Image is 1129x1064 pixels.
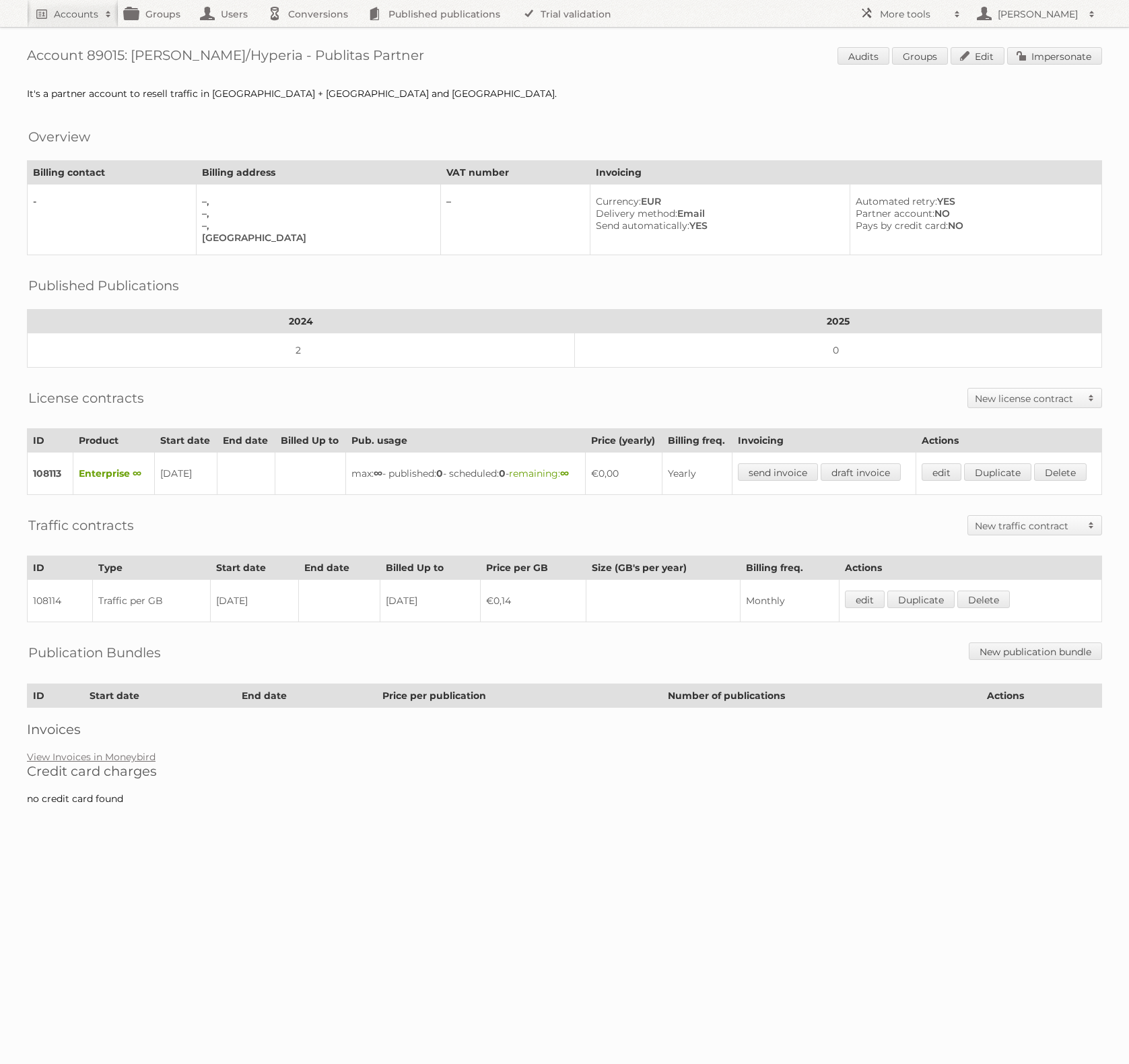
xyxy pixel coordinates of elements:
th: Number of publications [662,684,982,708]
th: End date [236,684,376,708]
div: NO [856,220,1091,232]
div: YES [856,195,1091,207]
td: 0 [575,333,1102,368]
th: Price per publication [376,684,662,708]
th: ID [28,556,93,580]
h2: Invoices [27,721,1102,737]
h2: Accounts [54,7,98,21]
th: Price per GB [481,556,586,580]
a: View Invoices in Moneybird [27,751,156,763]
th: Price (yearly) [585,429,662,453]
strong: ∞ [374,467,382,479]
span: Toggle [1081,516,1101,535]
a: send invoice [738,463,818,481]
span: Automated retry: [856,195,937,207]
th: Start date [155,429,217,453]
td: max: - published: - scheduled: - [346,453,586,495]
td: – [441,185,590,255]
th: End date [217,429,275,453]
a: New publication bundle [969,642,1102,660]
th: ID [28,429,73,453]
div: [GEOGRAPHIC_DATA] [202,232,430,244]
a: Impersonate [1007,47,1102,65]
th: Start date [84,684,236,708]
th: Size (GB's per year) [586,556,740,580]
a: Duplicate [964,463,1031,481]
strong: ∞ [560,467,569,479]
td: [DATE] [380,580,481,622]
span: Partner account: [856,207,934,220]
span: Send automatically: [596,220,689,232]
strong: 0 [436,467,443,479]
td: 108113 [28,453,73,495]
strong: 0 [499,467,506,479]
th: ID [28,684,84,708]
a: Edit [951,47,1004,65]
th: 2024 [28,310,575,333]
td: Monthly [740,580,839,622]
th: Invoicing [732,429,916,453]
a: draft invoice [821,463,901,481]
td: [DATE] [155,453,217,495]
th: Billed Up to [380,556,481,580]
th: Product [73,429,155,453]
th: Billed Up to [275,429,345,453]
div: NO [856,207,1091,220]
td: €0,00 [585,453,662,495]
td: €0,14 [481,580,586,622]
h2: More tools [880,7,947,21]
h2: New license contract [975,392,1081,405]
a: Duplicate [887,591,955,608]
a: edit [922,463,961,481]
span: Toggle [1081,389,1101,407]
td: Traffic per GB [92,580,210,622]
span: Currency: [596,195,641,207]
div: Email [596,207,839,220]
div: It's a partner account to resell traffic in [GEOGRAPHIC_DATA] + [GEOGRAPHIC_DATA] and [GEOGRAPHIC... [27,88,1102,100]
th: Billing contact [28,161,197,185]
th: Actions [839,556,1101,580]
h1: Account 89015: [PERSON_NAME]/Hyperia - Publitas Partner [27,47,1102,67]
th: Actions [916,429,1102,453]
span: Pays by credit card: [856,220,948,232]
div: –, [202,220,430,232]
th: Invoicing [590,161,1102,185]
h2: Published Publications [28,275,179,296]
a: edit [845,591,885,608]
td: [DATE] [210,580,298,622]
div: –, [202,195,430,207]
div: - [33,195,185,207]
a: Delete [957,591,1010,608]
span: remaining: [509,467,569,479]
th: Pub. usage [346,429,586,453]
td: Yearly [662,453,732,495]
div: YES [596,220,839,232]
a: Delete [1034,463,1087,481]
th: Start date [210,556,298,580]
th: Billing address [196,161,441,185]
th: Billing freq. [662,429,732,453]
td: 108114 [28,580,93,622]
td: 2 [28,333,575,368]
th: Actions [982,684,1102,708]
h2: New traffic contract [975,519,1081,533]
div: –, [202,207,430,220]
th: Type [92,556,210,580]
h2: Credit card charges [27,763,1102,779]
h2: License contracts [28,388,144,408]
td: Enterprise ∞ [73,453,155,495]
th: 2025 [575,310,1102,333]
a: New traffic contract [968,516,1101,535]
th: VAT number [441,161,590,185]
th: Billing freq. [740,556,839,580]
h2: [PERSON_NAME] [994,7,1082,21]
a: Groups [892,47,948,65]
span: Delivery method: [596,207,677,220]
h2: Overview [28,127,90,147]
div: EUR [596,195,839,207]
a: Audits [837,47,889,65]
a: New license contract [968,389,1101,407]
th: End date [298,556,380,580]
h2: Publication Bundles [28,642,161,663]
h2: Traffic contracts [28,515,134,535]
